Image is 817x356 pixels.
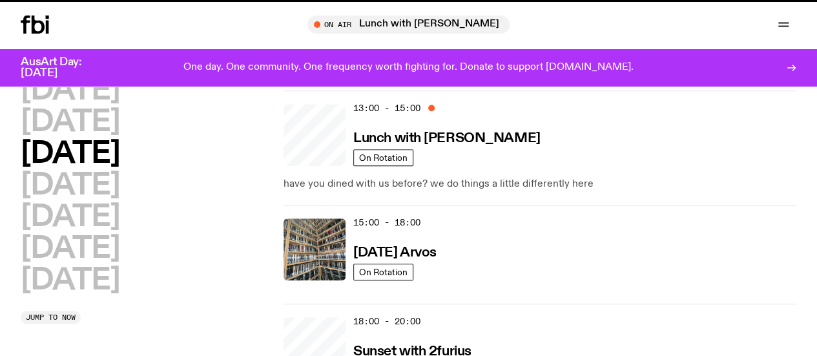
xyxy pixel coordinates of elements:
button: [DATE] [21,76,119,105]
button: [DATE] [21,108,119,137]
button: Jump to now [21,311,81,324]
h3: AusArt Day: [DATE] [21,57,103,79]
h3: Lunch with [PERSON_NAME] [353,132,540,145]
button: [DATE] [21,266,119,295]
a: Lunch with [PERSON_NAME] [353,129,540,145]
a: On Rotation [353,264,413,280]
button: On AirLunch with [PERSON_NAME] [307,16,510,34]
button: [DATE] [21,235,119,264]
a: On Rotation [353,149,413,166]
span: On Rotation [359,153,408,163]
a: [DATE] Arvos [353,244,437,260]
img: A corner shot of the fbi music library [284,218,346,280]
h3: [DATE] Arvos [353,246,437,260]
span: On Rotation [359,267,408,277]
span: 13:00 - 15:00 [353,102,420,114]
p: have you dined with us before? we do things a little differently here [284,176,796,192]
button: [DATE] [21,203,119,232]
button: [DATE] [21,140,119,169]
span: 18:00 - 20:00 [353,315,420,328]
button: [DATE] [21,171,119,200]
span: Jump to now [26,314,76,321]
p: One day. One community. One frequency worth fighting for. Donate to support [DOMAIN_NAME]. [183,62,634,74]
span: 15:00 - 18:00 [353,216,420,229]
